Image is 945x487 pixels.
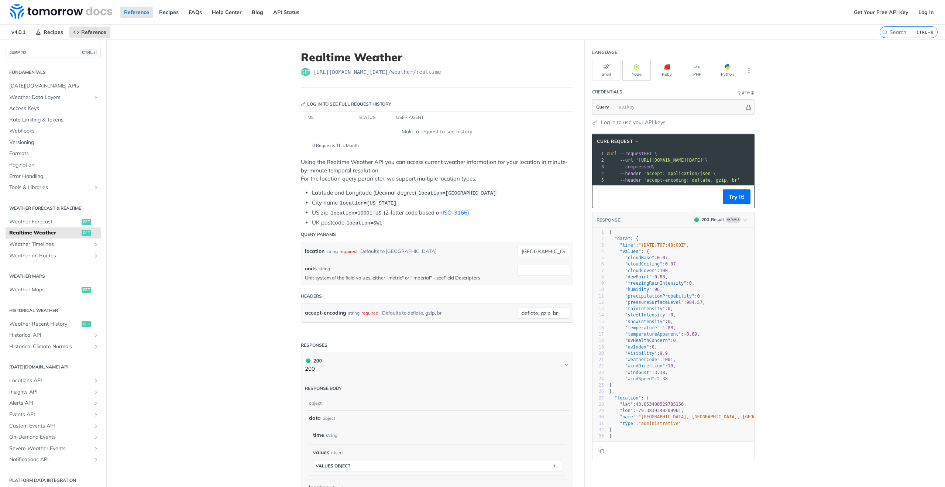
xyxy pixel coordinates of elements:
[625,319,665,324] span: "snowIntensity"
[592,357,604,363] div: 21
[6,250,101,261] a: Weather on RoutesShow subpages for Weather on Routes
[614,395,641,401] span: "location"
[248,7,267,18] a: Blog
[9,411,91,418] span: Events API
[592,299,604,306] div: 12
[9,184,91,191] span: Tools & Libraries
[9,399,91,407] span: Alerts API
[636,402,684,407] span: 43.653480529785156
[644,171,713,176] span: 'accept: application/json'
[9,173,99,180] span: Error Handling
[625,344,649,350] span: "uvIndex"
[301,68,310,76] span: get
[592,157,605,164] div: 2
[305,396,567,410] div: object
[606,151,617,156] span: curl
[9,433,91,441] span: On-Demand Events
[592,376,604,382] div: 24
[6,421,101,432] a: Custom Events APIShow subpages for Custom Events API
[305,357,322,365] div: 200
[6,364,101,370] h2: [DATE][DOMAIN_NAME] API
[592,344,604,350] div: 19
[850,7,913,18] a: Get Your Free API Key
[596,191,606,202] button: Copy to clipboard
[305,265,317,272] label: units
[606,164,654,169] span: \
[9,332,91,339] span: Historical API
[6,92,101,103] a: Weather Data LayersShow subpages for Weather Data Layers
[301,51,573,64] h1: Realtime Weather
[31,27,67,38] a: Recipes
[316,463,350,469] div: values object
[93,241,99,247] button: Show subpages for Weather Timelines
[348,308,360,318] div: string
[713,60,742,81] button: Python
[592,255,604,261] div: 5
[697,294,700,299] span: 0
[301,101,391,107] div: Log in to see full request history
[592,236,604,242] div: 2
[606,158,708,163] span: \
[301,293,322,299] div: Headers
[914,7,938,18] a: Log In
[592,242,604,248] div: 3
[6,80,101,92] a: [DATE][DOMAIN_NAME] APIs
[361,308,378,318] div: required
[6,227,101,239] a: Realtime Weatherget
[663,357,673,362] span: 1001
[620,151,644,156] span: --request
[309,414,321,422] span: data
[620,414,636,419] span: "name"
[609,274,668,279] span: : ,
[751,91,755,95] i: Information
[9,139,99,146] span: Versioning
[9,150,99,157] span: Formats
[301,112,357,124] th: time
[592,248,604,255] div: 4
[687,300,702,305] span: 984.57
[657,255,668,260] span: 0.07
[660,351,668,356] span: 9.9
[93,378,99,384] button: Show subpages for Locations API
[609,300,705,305] span: : ,
[7,27,30,38] span: v4.0.1
[625,325,660,330] span: "temperature"
[654,274,665,279] span: 0.88
[606,151,657,156] span: GET \
[9,252,91,260] span: Weather on Routes
[625,294,694,299] span: "precipitationProbability"
[330,210,381,216] span: location=10001 US
[625,351,657,356] span: "visibility"
[657,376,668,381] span: 2.38
[418,191,496,196] span: location=[GEOGRAPHIC_DATA]
[9,105,99,112] span: Access Keys
[563,362,569,368] svg: Chevron
[625,306,665,311] span: "rainIntensity"
[592,306,604,312] div: 13
[609,268,670,273] span: : ,
[305,357,569,373] button: 200 200200
[9,388,91,396] span: Insights API
[592,325,604,331] div: 16
[609,370,668,375] span: : ,
[609,344,657,350] span: : ,
[609,294,702,299] span: : ,
[6,375,101,386] a: Locations APIShow subpages for Locations API
[592,268,604,274] div: 7
[609,261,678,267] span: : ,
[6,69,101,76] h2: Fundamentals
[9,116,99,124] span: Rate Limiting & Tokens
[609,332,700,337] span: : ,
[683,60,711,81] button: PHP
[609,243,689,248] span: : ,
[9,241,91,248] span: Weather Timelines
[644,178,740,183] span: 'accept-encoding: deflate, gzip, br'
[93,389,99,395] button: Show subpages for Insights API
[93,332,99,338] button: Show subpages for Historical API
[592,395,604,401] div: 27
[609,281,694,286] span: : ,
[615,100,745,114] input: apikey
[6,216,101,227] a: Weather Forecastget
[9,445,91,452] span: Severe Weather Events
[660,268,668,273] span: 100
